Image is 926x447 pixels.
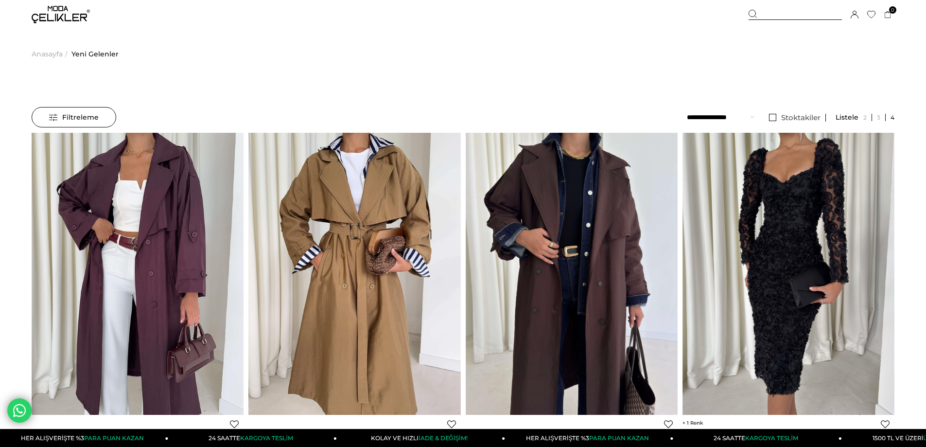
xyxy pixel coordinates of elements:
[884,11,891,18] a: 0
[664,420,673,429] a: Favorilere Ekle
[764,114,826,122] a: Stoktakiler
[674,429,842,447] a: 24 SAATTEKARGOYA TESLİM
[505,429,673,447] a: HER ALIŞVERİŞTE %3PARA PUAN KAZAN
[337,429,505,447] a: KOLAY VE HIZLIİADE & DEĞİŞİM!
[230,420,239,429] a: Favorilere Ekle
[881,420,890,429] a: Favorilere Ekle
[32,6,90,23] img: logo
[169,429,337,447] a: 24 SAATTEKARGOYA TESLİM
[447,420,456,429] a: Favorilere Ekle
[682,132,894,415] img: Gül Detaylı Astarlı Christiana Siyah Kadın Elbise 26K009
[682,420,703,426] span: 1
[589,434,649,442] span: PARA PUAN KAZAN
[248,132,460,415] img: Düğmeli Kemer Detaylı Ember Vizon Kadın Trenç 26K014
[781,113,821,122] span: Stoktakiler
[49,107,99,127] span: Filtreleme
[32,132,244,415] img: Düğmeli Kemer Detaylı Ember Bordo Kadın Trenç 26K014
[71,29,119,79] a: Yeni Gelenler
[32,29,63,79] a: Anasayfa
[889,6,896,14] span: 0
[84,434,144,442] span: PARA PUAN KAZAN
[419,434,467,442] span: İADE & DEĞİŞİM!
[240,434,293,442] span: KARGOYA TESLİM
[745,434,798,442] span: KARGOYA TESLİM
[466,132,678,415] img: Düğmeli Kemer Detaylı Ember Kahve Kadın Trenç 26K014
[32,29,70,79] li: >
